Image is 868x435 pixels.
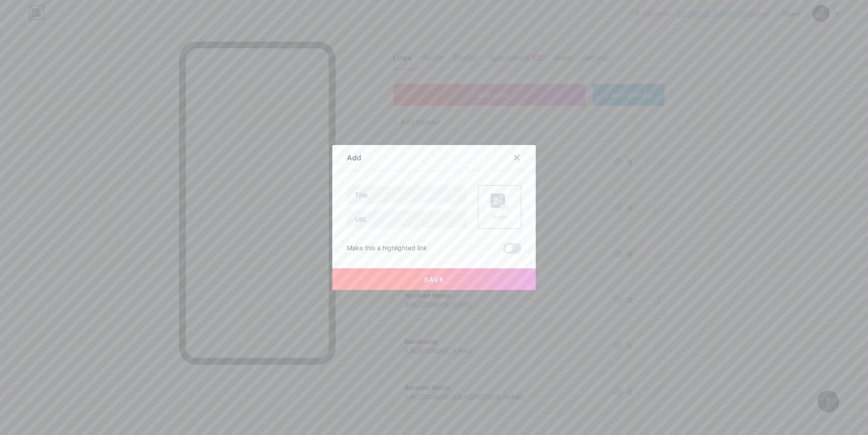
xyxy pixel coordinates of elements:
input: Title [347,186,467,204]
button: Save [332,268,536,290]
div: Add [347,152,361,163]
span: Save [424,276,444,283]
div: Make this a highlighted link [347,243,427,254]
div: Picture [491,214,509,220]
input: URL [347,210,467,228]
